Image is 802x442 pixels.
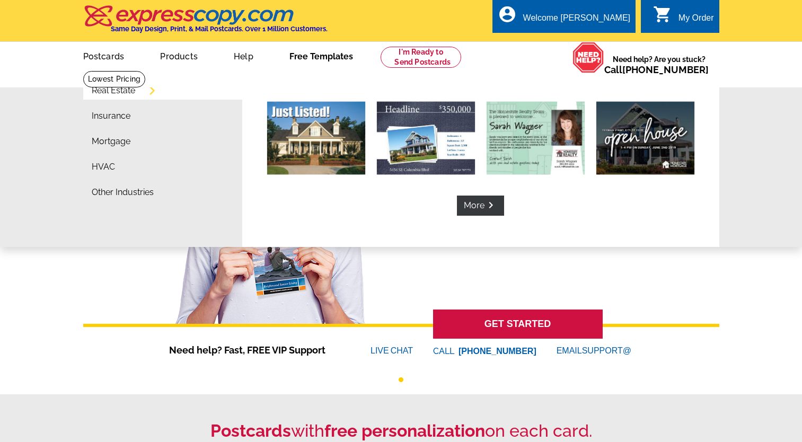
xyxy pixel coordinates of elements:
i: shopping_cart [653,5,672,24]
img: Just listed [267,102,365,175]
span: Need help? Fast, FREE VIP Support [169,343,339,357]
font: SUPPORT@ [582,344,633,357]
h4: Same Day Design, Print, & Mail Postcards. Over 1 Million Customers. [111,25,328,33]
img: help [572,42,604,73]
strong: Postcards [210,421,291,440]
i: account_circle [498,5,517,24]
a: Other Industries [92,188,154,197]
div: My Order [678,13,714,28]
a: Morekeyboard_arrow_right [457,196,504,216]
img: Just sold [376,102,474,175]
a: Same Day Design, Print, & Mail Postcards. Over 1 Million Customers. [83,13,328,33]
span: Need help? Are you stuck? [604,54,714,75]
strong: free personalization [324,421,485,440]
a: Free Templates [272,43,370,68]
a: HVAC [92,163,115,171]
a: GET STARTED [433,310,603,339]
a: shopping_cart My Order [653,12,714,25]
a: Postcards [66,43,142,68]
a: Mortgage [92,137,130,146]
a: Products [143,43,215,68]
h2: with on each card. [83,421,719,441]
span: Call [604,64,709,75]
img: Open house [596,102,694,175]
div: Welcome [PERSON_NAME] [523,13,630,28]
a: Real Estate [92,86,135,95]
a: Help [217,43,270,68]
button: 1 of 1 [399,377,403,382]
a: Insurance [92,112,130,120]
font: LIVE [371,344,391,357]
a: LIVECHAT [371,346,413,355]
a: [PHONE_NUMBER] [622,64,709,75]
img: Market report [486,102,584,175]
